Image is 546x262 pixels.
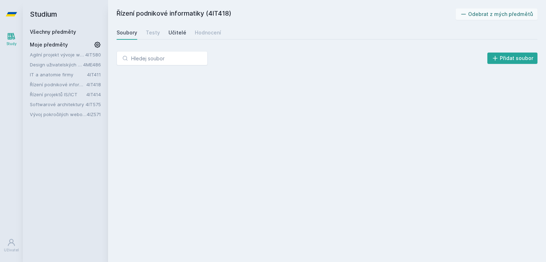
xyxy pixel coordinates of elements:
[30,111,87,118] a: Vývoj pokročilých webových aplikací v PHP
[1,235,21,256] a: Uživatel
[30,41,68,48] span: Moje předměty
[6,41,17,47] div: Study
[195,29,221,36] div: Hodnocení
[117,29,137,36] div: Soubory
[30,61,83,68] a: Design uživatelských rozhraní
[195,26,221,40] a: Hodnocení
[487,53,538,64] button: Přidat soubor
[146,26,160,40] a: Testy
[117,51,208,65] input: Hledej soubor
[117,9,456,20] h2: Řízení podnikové informatiky (4IT418)
[30,101,86,108] a: Softwarové architektury
[85,52,101,58] a: 4IT580
[168,29,186,36] div: Učitelé
[30,29,76,35] a: Všechny předměty
[168,26,186,40] a: Učitelé
[4,247,19,253] div: Uživatel
[30,91,86,98] a: Řízení projektů IS/ICT
[30,81,86,88] a: Řízení podnikové informatiky
[87,111,101,117] a: 4IZ571
[1,28,21,50] a: Study
[83,62,101,67] a: 4ME486
[86,82,101,87] a: 4IT418
[87,72,101,77] a: 4IT411
[30,71,87,78] a: IT a anatomie firmy
[146,29,160,36] div: Testy
[30,51,85,58] a: Agilní projekt vývoje webové aplikace
[86,102,101,107] a: 4IT575
[117,26,137,40] a: Soubory
[456,9,538,20] button: Odebrat z mých předmětů
[86,92,101,97] a: 4IT414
